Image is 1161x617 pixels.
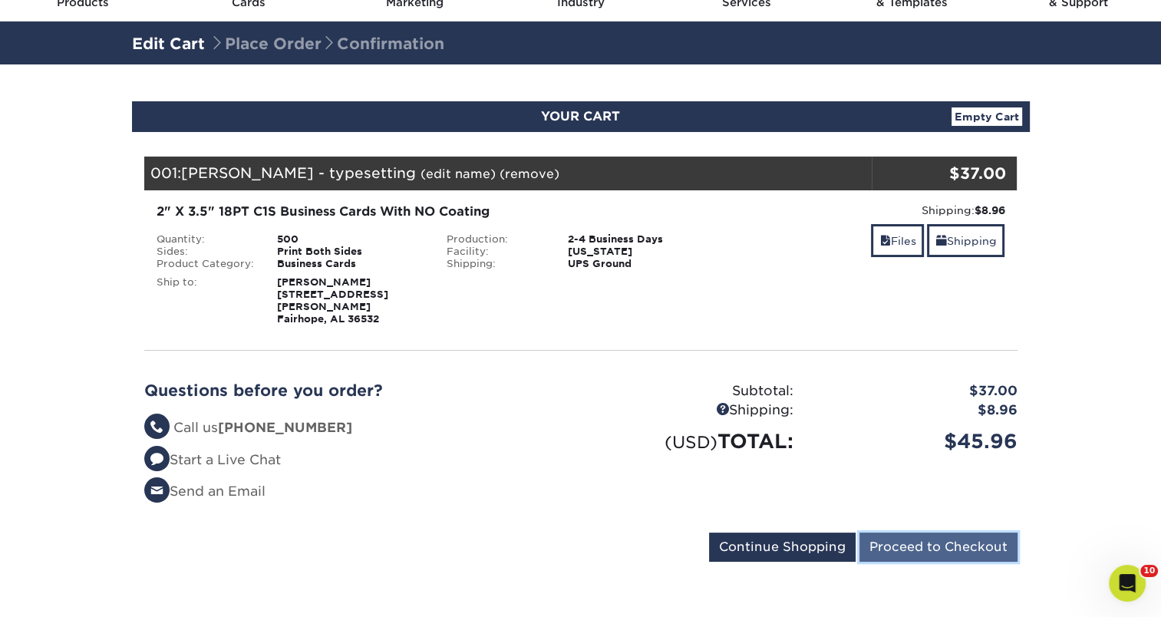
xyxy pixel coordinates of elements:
div: [US_STATE] [556,246,726,258]
span: [PERSON_NAME] - typesetting [181,164,416,181]
div: 500 [266,233,435,246]
strong: [PHONE_NUMBER] [218,420,352,435]
div: Print Both Sides [266,246,435,258]
input: Proceed to Checkout [859,533,1018,562]
span: Place Order Confirmation [209,35,444,53]
div: $45.96 [805,427,1029,456]
small: (USD) [665,432,717,452]
a: Files [871,224,924,257]
div: UPS Ground [556,258,726,270]
div: 001: [144,157,872,190]
a: (edit name) [421,167,496,181]
iframe: Intercom live chat [1109,565,1146,602]
a: Edit Cart [132,35,205,53]
div: $37.00 [805,381,1029,401]
div: 2-4 Business Days [556,233,726,246]
span: 10 [1140,565,1158,577]
input: Continue Shopping [709,533,856,562]
div: $37.00 [872,162,1006,185]
div: Business Cards [266,258,435,270]
div: Quantity: [145,233,266,246]
strong: [PERSON_NAME] [STREET_ADDRESS][PERSON_NAME] Fairhope, AL 36532 [277,276,388,325]
a: Empty Cart [952,107,1022,126]
div: Shipping: [581,401,805,421]
div: TOTAL: [581,427,805,456]
a: Send an Email [144,483,266,499]
div: Subtotal: [581,381,805,401]
div: Product Category: [145,258,266,270]
span: YOUR CART [541,109,620,124]
div: Shipping: [737,203,1005,218]
span: shipping [935,235,946,247]
div: Sides: [145,246,266,258]
div: Shipping: [435,258,556,270]
h2: Questions before you order? [144,381,569,400]
div: Facility: [435,246,556,258]
a: Start a Live Chat [144,452,281,467]
strong: $8.96 [974,204,1004,216]
div: Production: [435,233,556,246]
a: Shipping [927,224,1004,257]
span: files [879,235,890,247]
div: 2" X 3.5" 18PT C1S Business Cards With NO Coating [157,203,714,221]
a: (remove) [500,167,559,181]
li: Call us [144,418,569,438]
div: Ship to: [145,276,266,325]
div: $8.96 [805,401,1029,421]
